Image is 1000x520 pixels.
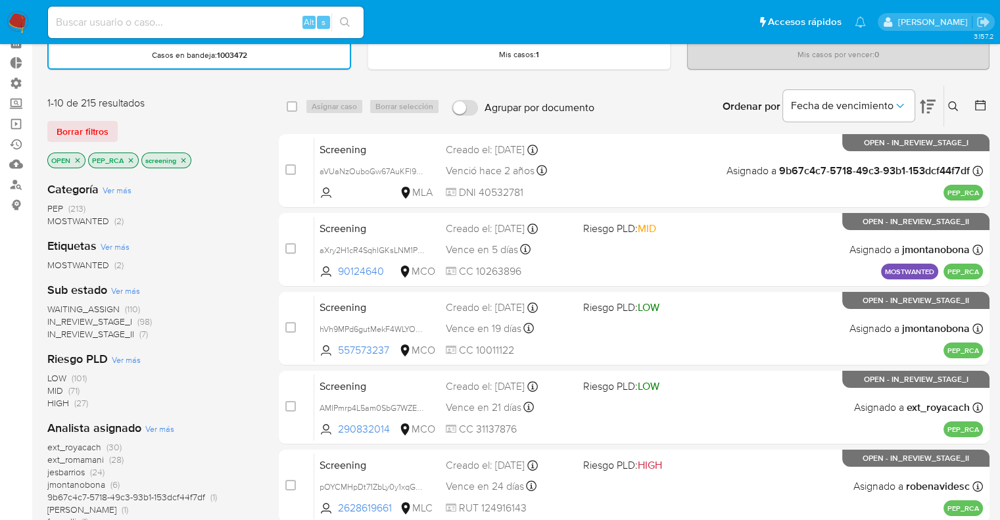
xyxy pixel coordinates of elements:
[855,16,866,28] a: Notificaciones
[304,16,314,28] span: Alt
[768,15,842,29] span: Accesos rápidos
[973,31,993,41] span: 3.157.2
[321,16,325,28] span: s
[976,15,990,29] a: Salir
[48,14,364,31] input: Buscar usuario o caso...
[331,13,358,32] button: search-icon
[897,16,972,28] p: marianela.tarsia@mercadolibre.com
